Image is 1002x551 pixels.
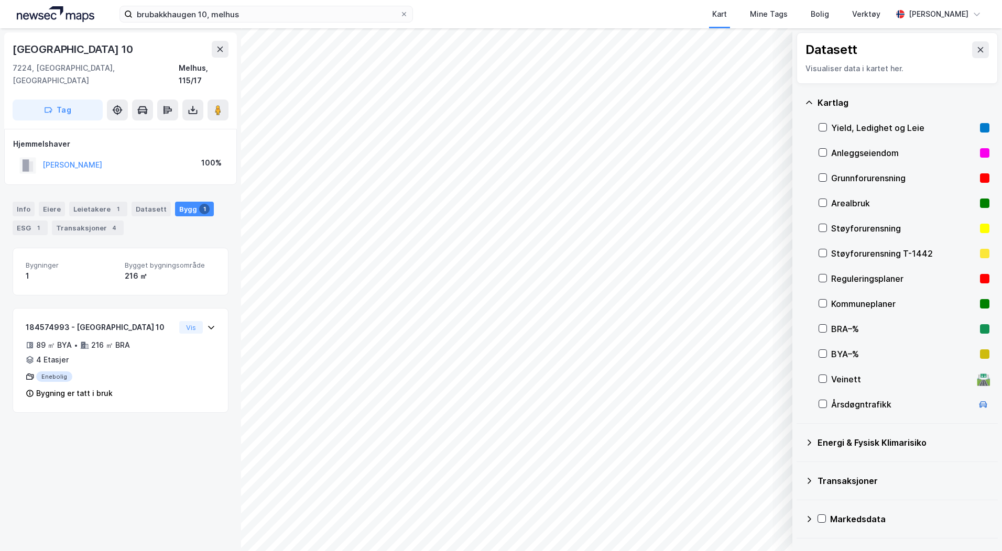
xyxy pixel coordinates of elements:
[175,202,214,216] div: Bygg
[831,122,976,134] div: Yield, Ledighet og Leie
[13,138,228,150] div: Hjemmelshaver
[811,8,829,20] div: Bolig
[805,62,989,75] div: Visualiser data i kartet her.
[113,204,123,214] div: 1
[69,202,127,216] div: Leietakere
[818,475,989,487] div: Transaksjoner
[13,202,35,216] div: Info
[13,41,135,58] div: [GEOGRAPHIC_DATA] 10
[909,8,968,20] div: [PERSON_NAME]
[125,261,215,270] span: Bygget bygningsområde
[74,341,78,349] div: •
[950,501,1002,551] div: Kontrollprogram for chat
[33,223,43,233] div: 1
[132,202,171,216] div: Datasett
[199,204,210,214] div: 1
[36,354,69,366] div: 4 Etasjer
[125,270,215,282] div: 216 ㎡
[13,221,48,235] div: ESG
[712,8,727,20] div: Kart
[750,8,788,20] div: Mine Tags
[17,6,94,22] img: logo.a4113a55bc3d86da70a041830d287a7e.svg
[950,501,1002,551] iframe: Chat Widget
[52,221,124,235] div: Transaksjoner
[179,62,228,87] div: Melhus, 115/17
[179,321,203,334] button: Vis
[831,222,976,235] div: Støyforurensning
[13,100,103,120] button: Tag
[831,272,976,285] div: Reguleringsplaner
[831,172,976,184] div: Grunnforurensning
[818,96,989,109] div: Kartlag
[976,372,990,386] div: 🛣️
[831,197,976,210] div: Arealbruk
[36,387,113,400] div: Bygning er tatt i bruk
[26,321,175,334] div: 184574993 - [GEOGRAPHIC_DATA] 10
[91,339,130,351] div: 216 ㎡ BRA
[133,6,400,22] input: Søk på adresse, matrikkel, gårdeiere, leietakere eller personer
[831,398,973,411] div: Årsdøgntrafikk
[831,247,976,260] div: Støyforurensning T-1442
[831,373,973,385] div: Veinett
[818,436,989,449] div: Energi & Fysisk Klimarisiko
[831,147,976,159] div: Anleggseiendom
[26,261,116,270] span: Bygninger
[831,297,976,310] div: Kommuneplaner
[13,62,179,87] div: 7224, [GEOGRAPHIC_DATA], [GEOGRAPHIC_DATA]
[831,323,976,335] div: BRA–%
[26,270,116,282] div: 1
[36,339,72,351] div: 89 ㎡ BYA
[852,8,880,20] div: Verktøy
[201,157,222,169] div: 100%
[805,41,857,58] div: Datasett
[109,223,119,233] div: 4
[39,202,65,216] div: Eiere
[830,513,989,525] div: Markedsdata
[831,348,976,360] div: BYA–%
